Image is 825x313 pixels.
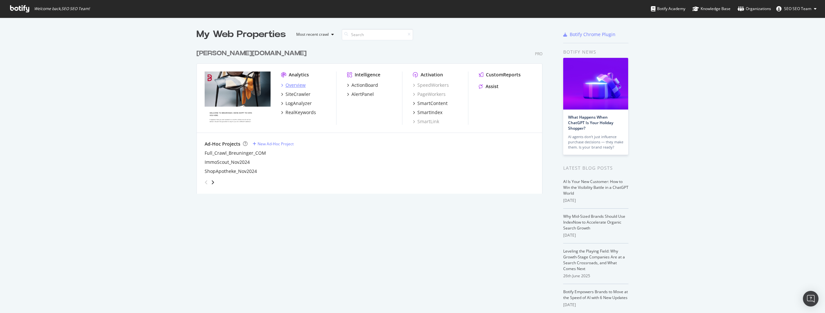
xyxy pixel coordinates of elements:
[286,82,306,88] div: Overview
[210,179,215,186] div: angle-right
[563,302,628,308] div: [DATE]
[34,6,90,11] span: Welcome back, SEO SEO Team !
[205,150,266,156] a: Full_Crawl_Breuninger_COM
[535,51,542,57] div: Pro
[281,91,311,98] a: SiteCrawler
[197,49,307,58] div: [PERSON_NAME][DOMAIN_NAME]
[205,168,257,175] a: ShopApotheke_Nov2024
[355,72,380,78] div: Intelligence
[486,72,521,78] div: CustomReports
[486,83,499,90] div: Assist
[563,214,625,231] a: Why Mid-Sized Brands Should Use IndexNow to Accelerate Organic Search Growth
[417,109,442,116] div: SmartIndex
[417,100,448,107] div: SmartContent
[347,82,378,88] a: ActionBoard
[563,198,628,203] div: [DATE]
[197,28,286,41] div: My Web Properties
[197,41,548,194] div: grid
[351,91,374,98] div: AlertPanel
[692,6,730,12] div: Knowledge Base
[563,58,628,110] img: What Happens When ChatGPT Is Your Holiday Shopper?
[563,273,628,279] div: 26th June 2025
[413,109,442,116] a: SmartIndex
[651,6,685,12] div: Botify Academy
[281,109,316,116] a: RealKeywords
[286,100,312,107] div: LogAnalyzer
[202,177,210,188] div: angle-left
[286,109,316,116] div: RealKeywords
[563,232,628,238] div: [DATE]
[281,100,312,107] a: LogAnalyzer
[258,141,294,147] div: New Ad-Hoc Project
[563,164,628,172] div: Latest Blog Posts
[421,72,443,78] div: Activation
[289,72,309,78] div: Analytics
[205,159,250,165] a: ImmoScout_Nov2024
[347,91,374,98] a: AlertPanel
[342,29,413,40] input: Search
[568,114,613,131] a: What Happens When ChatGPT Is Your Holiday Shopper?
[205,72,271,124] img: breuninger.com
[784,6,811,11] span: SEO SEO Team
[563,48,628,56] div: Botify news
[351,82,378,88] div: ActionBoard
[281,82,306,88] a: Overview
[803,291,819,306] div: Open Intercom Messenger
[738,6,771,12] div: Organizations
[570,31,616,38] div: Botify Chrome Plugin
[413,91,446,98] a: PageWorkers
[563,179,628,196] a: AI Is Your New Customer: How to Win the Visibility Battle in a ChatGPT World
[479,72,521,78] a: CustomReports
[479,83,499,90] a: Assist
[563,31,616,38] a: Botify Chrome Plugin
[205,141,240,147] div: Ad-Hoc Projects
[563,289,628,300] a: Botify Empowers Brands to Move at the Speed of AI with 6 New Updates
[568,134,623,150] div: AI agents don’t just influence purchase decisions — they make them. Is your brand ready?
[413,82,449,88] a: SpeedWorkers
[771,4,822,14] button: SEO SEO Team
[253,141,294,147] a: New Ad-Hoc Project
[413,118,439,125] a: SmartLink
[291,29,336,40] button: Most recent crawl
[413,100,448,107] a: SmartContent
[197,49,309,58] a: [PERSON_NAME][DOMAIN_NAME]
[296,33,329,36] div: Most recent crawl
[563,248,625,271] a: Leveling the Playing Field: Why Growth-Stage Companies Are at a Search Crossroads, and What Comes...
[286,91,311,98] div: SiteCrawler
